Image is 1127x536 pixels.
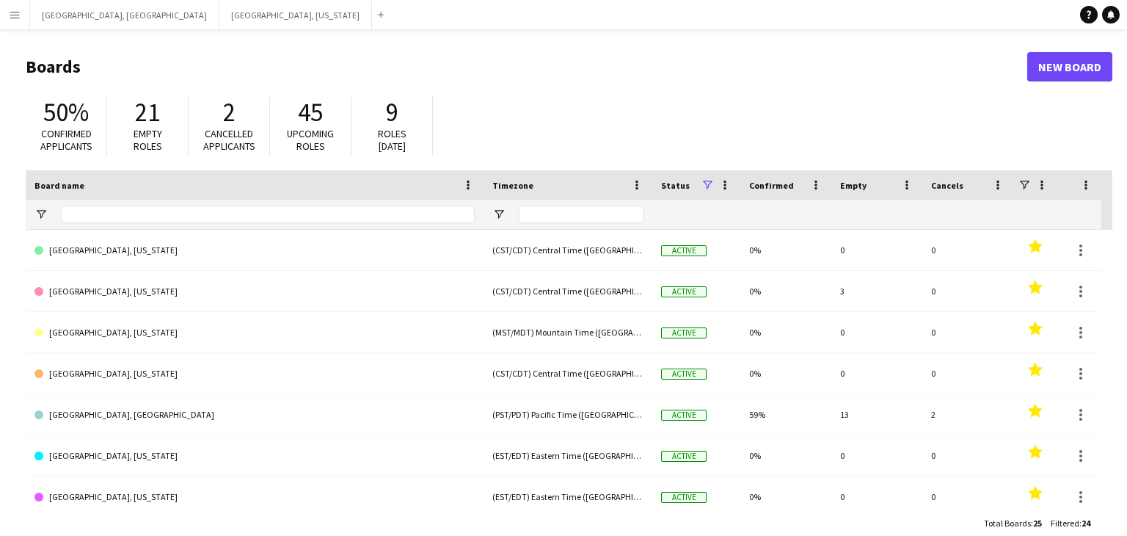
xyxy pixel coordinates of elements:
span: Timezone [492,180,533,191]
span: Empty [840,180,867,191]
span: Active [661,492,707,503]
span: Cancelled applicants [203,127,255,153]
span: Status [661,180,690,191]
div: (CST/CDT) Central Time ([GEOGRAPHIC_DATA] & [GEOGRAPHIC_DATA]) [484,271,652,311]
span: 2 [223,96,236,128]
span: 45 [298,96,323,128]
div: (CST/CDT) Central Time ([GEOGRAPHIC_DATA] & [GEOGRAPHIC_DATA]) [484,353,652,394]
span: Active [661,327,707,338]
div: 0% [740,312,831,352]
div: 0 [922,353,1013,394]
button: [GEOGRAPHIC_DATA], [US_STATE] [219,1,372,29]
span: Cancels [931,180,963,191]
span: 50% [43,96,89,128]
div: 3 [831,271,922,311]
a: [GEOGRAPHIC_DATA], [US_STATE] [34,353,475,394]
input: Timezone Filter Input [519,206,643,223]
div: 0 [922,230,1013,270]
a: [GEOGRAPHIC_DATA], [US_STATE] [34,271,475,312]
span: Confirmed [749,180,794,191]
span: Active [661,286,707,297]
div: 0% [740,230,831,270]
span: Roles [DATE] [378,127,406,153]
button: [GEOGRAPHIC_DATA], [GEOGRAPHIC_DATA] [30,1,219,29]
div: 13 [831,394,922,435]
div: 0 [831,353,922,394]
button: Open Filter Menu [492,208,506,221]
div: 0% [740,353,831,394]
span: Confirmed applicants [40,127,92,153]
span: Filtered [1051,518,1079,529]
div: 0 [922,477,1013,517]
span: 21 [135,96,160,128]
a: [GEOGRAPHIC_DATA], [US_STATE] [34,312,475,353]
div: 0 [922,435,1013,476]
span: Empty roles [134,127,162,153]
div: 2 [922,394,1013,435]
div: 0 [831,230,922,270]
span: Upcoming roles [287,127,334,153]
div: (EST/EDT) Eastern Time ([GEOGRAPHIC_DATA] & [GEOGRAPHIC_DATA]) [484,477,652,517]
div: (CST/CDT) Central Time ([GEOGRAPHIC_DATA] & [GEOGRAPHIC_DATA]) [484,230,652,270]
div: 0 [922,312,1013,352]
span: 24 [1082,518,1090,529]
a: [GEOGRAPHIC_DATA], [US_STATE] [34,230,475,271]
a: [GEOGRAPHIC_DATA], [GEOGRAPHIC_DATA] [34,394,475,435]
span: Active [661,245,707,256]
span: 9 [386,96,398,128]
h1: Boards [26,56,1027,78]
div: 0 [831,477,922,517]
div: (EST/EDT) Eastern Time ([GEOGRAPHIC_DATA] & [GEOGRAPHIC_DATA]) [484,435,652,476]
div: 0% [740,271,831,311]
span: Active [661,369,707,380]
div: 0% [740,435,831,476]
a: [GEOGRAPHIC_DATA], [US_STATE] [34,477,475,518]
div: (PST/PDT) Pacific Time ([GEOGRAPHIC_DATA] & [GEOGRAPHIC_DATA]) [484,394,652,435]
span: Active [661,451,707,462]
div: (MST/MDT) Mountain Time ([GEOGRAPHIC_DATA] & [GEOGRAPHIC_DATA]) [484,312,652,352]
span: 25 [1033,518,1042,529]
a: [GEOGRAPHIC_DATA], [US_STATE] [34,435,475,477]
div: 59% [740,394,831,435]
span: Active [661,410,707,421]
div: 0 [922,271,1013,311]
button: Open Filter Menu [34,208,48,221]
div: 0% [740,477,831,517]
span: Board name [34,180,84,191]
a: New Board [1027,52,1112,82]
div: 0 [831,435,922,476]
div: 0 [831,312,922,352]
input: Board name Filter Input [61,206,475,223]
span: Total Boards [984,518,1031,529]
